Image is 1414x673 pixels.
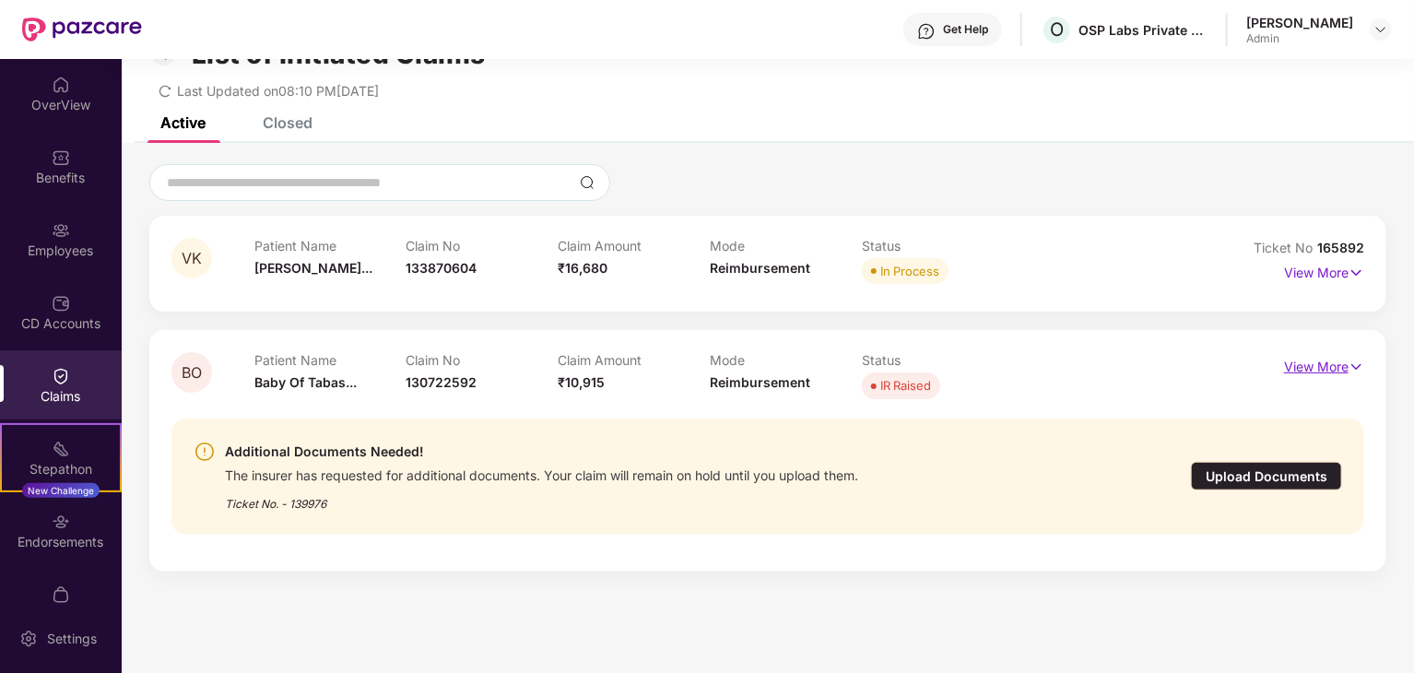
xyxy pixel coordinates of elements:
[22,18,142,41] img: New Pazcare Logo
[254,260,372,276] span: [PERSON_NAME]...
[52,148,70,167] img: svg+xml;base64,PHN2ZyBpZD0iQmVuZWZpdHMiIHhtbG5zPSJodHRwOi8vd3d3LnczLm9yZy8yMDAwL3N2ZyIgd2lkdGg9Ij...
[1284,258,1364,283] p: View More
[1284,352,1364,377] p: View More
[880,262,939,280] div: In Process
[558,352,710,368] p: Claim Amount
[263,113,312,132] div: Closed
[52,585,70,604] img: svg+xml;base64,PHN2ZyBpZD0iTXlfT3JkZXJzIiBkYXRhLW5hbWU9Ik15IE9yZGVycyIgeG1sbnM9Imh0dHA6Ly93d3cudz...
[862,352,1014,368] p: Status
[558,238,710,254] p: Claim Amount
[254,352,407,368] p: Patient Name
[407,352,559,368] p: Claim No
[182,251,202,266] span: VK
[194,441,216,463] img: svg+xml;base64,PHN2ZyBpZD0iV2FybmluZ18tXzI0eDI0IiBkYXRhLW5hbWU9Ildhcm5pbmcgLSAyNHgyNCIgeG1sbnM9Im...
[1317,240,1364,255] span: 165892
[52,294,70,313] img: svg+xml;base64,PHN2ZyBpZD0iQ0RfQWNjb3VudHMiIGRhdGEtbmFtZT0iQ0QgQWNjb3VudHMiIHhtbG5zPSJodHRwOi8vd3...
[880,376,931,395] div: IR Raised
[710,238,862,254] p: Mode
[2,460,120,478] div: Stepathon
[41,630,102,648] div: Settings
[710,352,862,368] p: Mode
[225,484,858,513] div: Ticket No. - 139976
[52,76,70,94] img: svg+xml;base64,PHN2ZyBpZD0iSG9tZSIgeG1sbnM9Imh0dHA6Ly93d3cudzMub3JnLzIwMDAvc3ZnIiB3aWR0aD0iMjAiIG...
[710,260,810,276] span: Reimbursement
[407,374,477,390] span: 130722592
[558,260,607,276] span: ₹16,680
[1246,14,1353,31] div: [PERSON_NAME]
[225,463,858,484] div: The insurer has requested for additional documents. Your claim will remain on hold until you uplo...
[225,441,858,463] div: Additional Documents Needed!
[558,374,605,390] span: ₹10,915
[943,22,988,37] div: Get Help
[52,440,70,458] img: svg+xml;base64,PHN2ZyB4bWxucz0iaHR0cDovL3d3dy53My5vcmcvMjAwMC9zdmciIHdpZHRoPSIyMSIgaGVpZ2h0PSIyMC...
[1078,21,1208,39] div: OSP Labs Private Limited
[182,365,202,381] span: BO
[52,367,70,385] img: svg+xml;base64,PHN2ZyBpZD0iQ2xhaW0iIHhtbG5zPSJodHRwOi8vd3d3LnczLm9yZy8yMDAwL3N2ZyIgd2lkdGg9IjIwIi...
[1349,357,1364,377] img: svg+xml;base64,PHN2ZyB4bWxucz0iaHR0cDovL3d3dy53My5vcmcvMjAwMC9zdmciIHdpZHRoPSIxNyIgaGVpZ2h0PSIxNy...
[160,113,206,132] div: Active
[52,513,70,531] img: svg+xml;base64,PHN2ZyBpZD0iRW5kb3JzZW1lbnRzIiB4bWxucz0iaHR0cDovL3d3dy53My5vcmcvMjAwMC9zdmciIHdpZH...
[254,374,357,390] span: Baby Of Tabas...
[917,22,936,41] img: svg+xml;base64,PHN2ZyBpZD0iSGVscC0zMngzMiIgeG1sbnM9Imh0dHA6Ly93d3cudzMub3JnLzIwMDAvc3ZnIiB3aWR0aD...
[1373,22,1388,37] img: svg+xml;base64,PHN2ZyBpZD0iRHJvcGRvd24tMzJ4MzIiIHhtbG5zPSJodHRwOi8vd3d3LnczLm9yZy8yMDAwL3N2ZyIgd2...
[1349,263,1364,283] img: svg+xml;base64,PHN2ZyB4bWxucz0iaHR0cDovL3d3dy53My5vcmcvMjAwMC9zdmciIHdpZHRoPSIxNyIgaGVpZ2h0PSIxNy...
[862,238,1014,254] p: Status
[407,260,477,276] span: 133870604
[1050,18,1064,41] span: O
[1246,31,1353,46] div: Admin
[580,175,595,190] img: svg+xml;base64,PHN2ZyBpZD0iU2VhcmNoLTMyeDMyIiB4bWxucz0iaHR0cDovL3d3dy53My5vcmcvMjAwMC9zdmciIHdpZH...
[177,83,379,99] span: Last Updated on 08:10 PM[DATE]
[1191,462,1342,490] div: Upload Documents
[407,238,559,254] p: Claim No
[22,483,100,498] div: New Challenge
[52,221,70,240] img: svg+xml;base64,PHN2ZyBpZD0iRW1wbG95ZWVzIiB4bWxucz0iaHR0cDovL3d3dy53My5vcmcvMjAwMC9zdmciIHdpZHRoPS...
[254,238,407,254] p: Patient Name
[159,83,171,99] span: redo
[710,374,810,390] span: Reimbursement
[19,630,38,648] img: svg+xml;base64,PHN2ZyBpZD0iU2V0dGluZy0yMHgyMCIgeG1sbnM9Imh0dHA6Ly93d3cudzMub3JnLzIwMDAvc3ZnIiB3aW...
[1254,240,1317,255] span: Ticket No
